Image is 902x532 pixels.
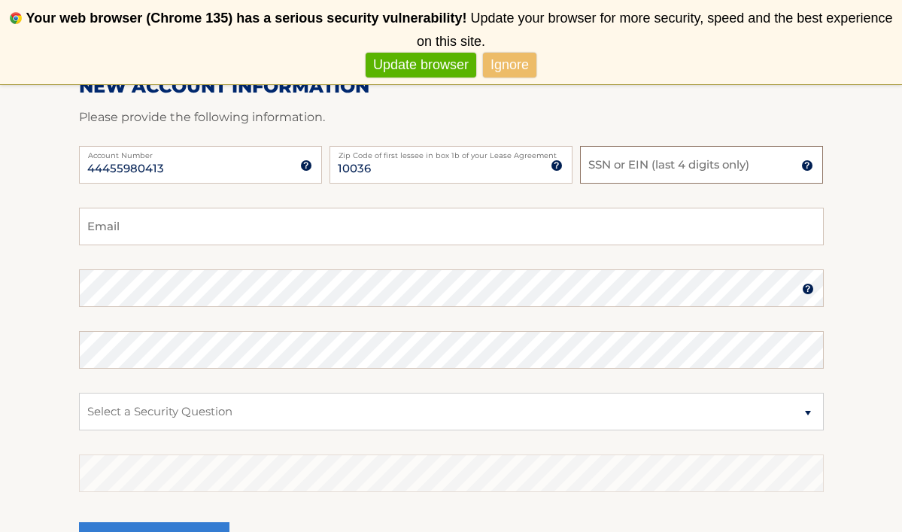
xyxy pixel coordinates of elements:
img: tooltip.svg [551,160,563,172]
img: tooltip.svg [300,160,312,172]
input: SSN or EIN (last 4 digits only) [580,146,823,184]
a: Update browser [366,53,476,78]
img: tooltip.svg [802,283,814,295]
a: Ignore [483,53,536,78]
input: Account Number [79,146,322,184]
input: Zip Code [330,146,572,184]
span: Update your browser for more security, speed and the best experience on this site. [417,11,892,49]
p: Please provide the following information. [79,107,824,128]
b: Your web browser (Chrome 135) has a serious security vulnerability! [26,11,467,26]
h2: New Account Information [79,75,824,98]
img: tooltip.svg [801,160,813,172]
input: Email [79,208,824,245]
label: Zip Code of first lessee in box 1b of your Lease Agreement [330,146,572,158]
label: Account Number [79,146,322,158]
